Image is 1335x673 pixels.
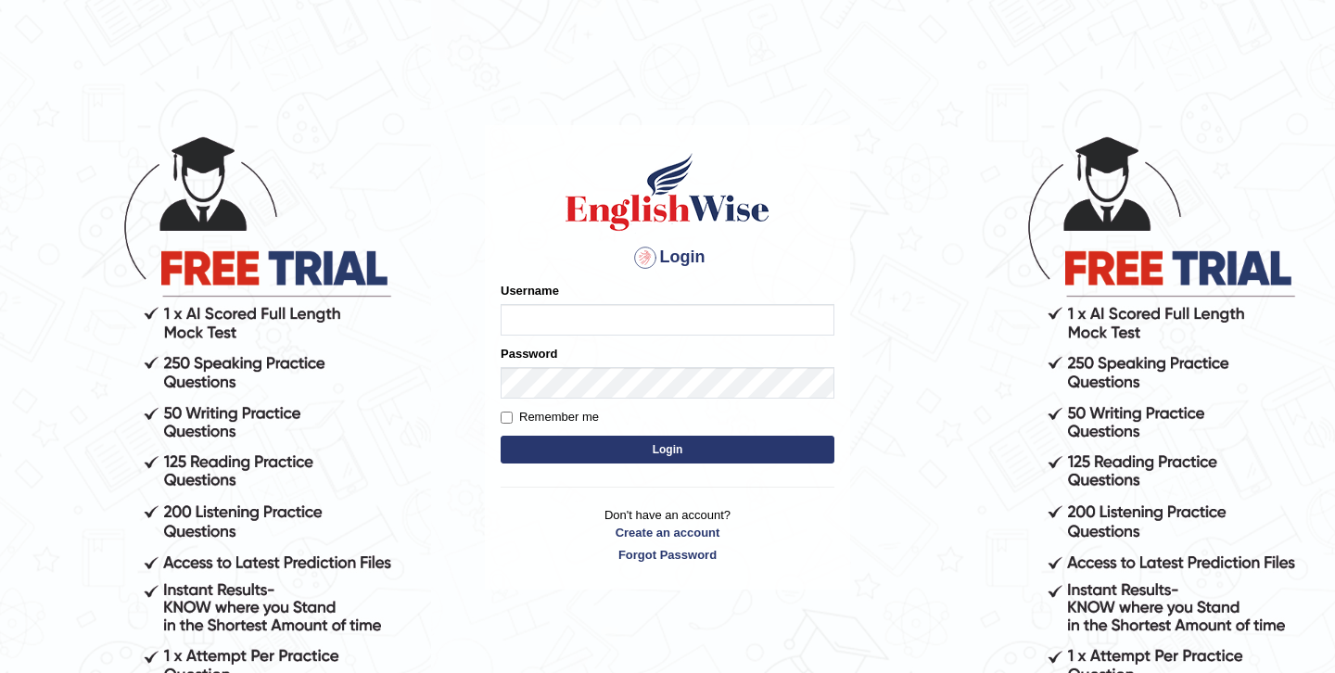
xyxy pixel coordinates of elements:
img: Logo of English Wise sign in for intelligent practice with AI [562,150,773,234]
h4: Login [501,243,834,273]
label: Username [501,282,559,299]
button: Login [501,436,834,463]
p: Don't have an account? [501,506,834,564]
input: Remember me [501,412,513,424]
label: Remember me [501,408,599,426]
label: Password [501,345,557,362]
a: Forgot Password [501,546,834,564]
a: Create an account [501,524,834,541]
